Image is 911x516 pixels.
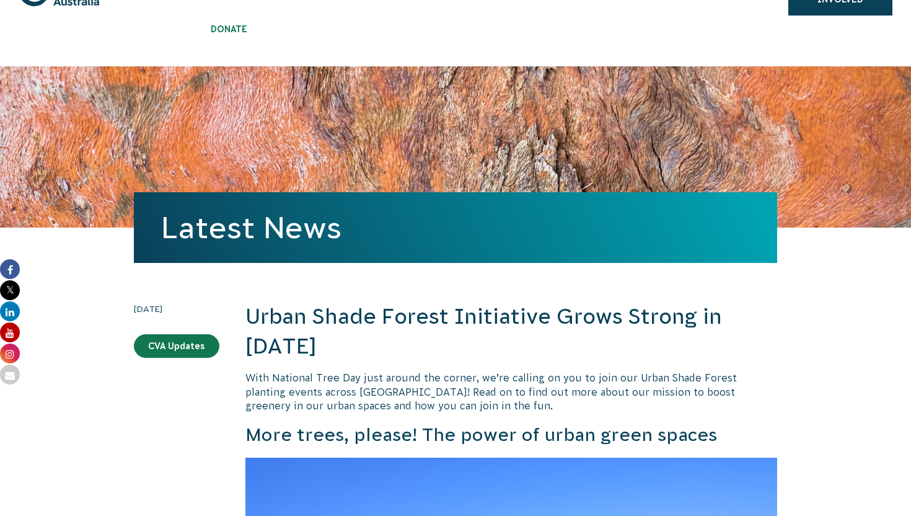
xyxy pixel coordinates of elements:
[245,302,777,361] h2: Urban Shade Forest Initiative Grows Strong in [DATE]
[245,371,777,412] p: With National Tree Day just around the corner, we’re calling on you to join our Urban Shade Fores...
[161,211,341,244] a: Latest News
[134,334,219,358] a: CVA Updates
[245,422,777,448] h3: More trees, please! The power of urban green spaces
[134,302,219,316] time: [DATE]
[179,24,278,34] span: Donate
